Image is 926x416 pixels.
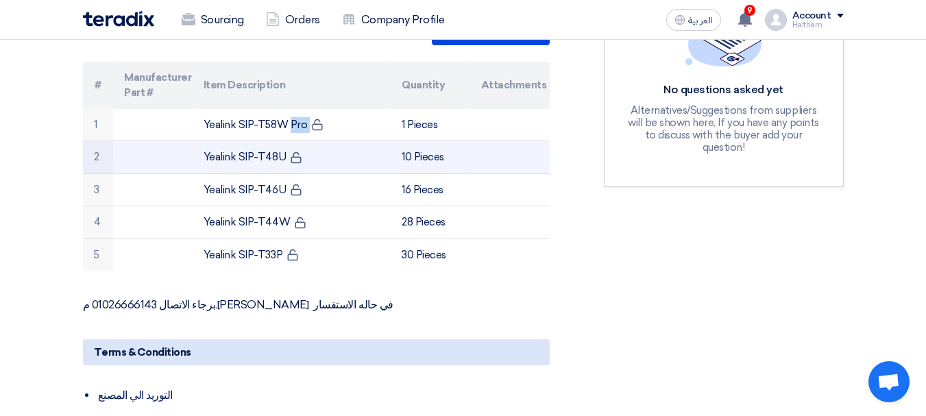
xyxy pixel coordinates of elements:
[688,16,713,25] span: العربية
[113,62,193,109] th: Manufacturer Part #
[470,62,550,109] th: Attachments
[83,238,114,271] td: 5
[193,141,391,174] td: Yealink SIP-T48U
[391,109,470,141] td: 1 Pieces
[331,5,456,35] a: Company Profile
[391,62,470,109] th: Quantity
[391,206,470,239] td: 28 Pieces
[391,173,470,206] td: 16 Pieces
[624,104,824,154] div: Alternatives/Suggestions from suppliers will be shown here, If you have any points to discuss wit...
[193,62,391,109] th: Item Description
[171,5,255,35] a: Sourcing
[868,361,910,402] div: Open chat
[765,9,787,31] img: profile_test.png
[193,238,391,271] td: Yealink SIP-T33P
[193,109,391,141] td: Yealink SIP-T58W Pro
[83,173,114,206] td: 3
[83,62,114,109] th: #
[97,382,550,409] li: التوريد الي المصنع
[624,83,824,97] div: No questions asked yet
[83,141,114,174] td: 2
[391,141,470,174] td: 10 Pieces
[83,298,550,312] p: برجاء الاتصال 01026666143 م.[PERSON_NAME] في حاله الاستفسار
[666,9,721,31] button: العربية
[83,109,114,141] td: 1
[792,21,844,29] div: Haitham
[193,173,391,206] td: Yealink SIP-T46U
[94,345,191,360] span: Terms & Conditions
[792,10,831,22] div: Account
[744,5,755,16] span: 9
[255,5,331,35] a: Orders
[193,206,391,239] td: Yealink SIP-T44W
[391,238,470,271] td: 30 Pieces
[83,11,154,27] img: Teradix logo
[83,206,114,239] td: 4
